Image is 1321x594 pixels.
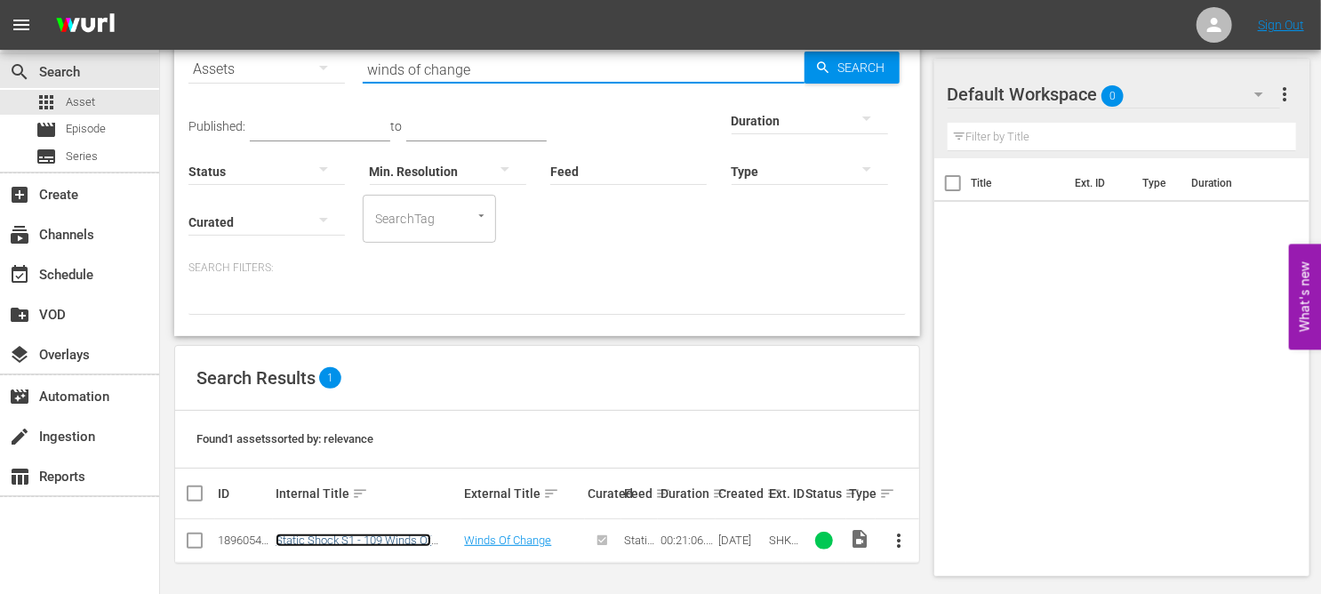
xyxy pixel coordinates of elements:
span: Found 1 assets sorted by: relevance [196,432,373,445]
div: Type [849,483,873,504]
span: sort [845,486,861,502]
span: SHK109F [769,534,798,560]
button: more_vert [878,519,921,562]
span: Published: [188,119,245,133]
span: Schedule [9,264,30,285]
span: Ingestion [9,426,30,447]
span: Channels [9,224,30,245]
span: Search Results [196,367,316,389]
div: Feed [624,483,655,504]
span: more_vert [889,530,910,551]
div: Duration [660,483,713,504]
span: Create [9,184,30,205]
th: Duration [1181,158,1288,208]
span: VOD [9,304,30,325]
span: Static Shock S1 [624,534,654,574]
div: External Title [464,483,582,504]
div: Internal Title [276,483,459,504]
th: Title [972,158,1065,208]
span: Video [849,528,870,550]
span: to [390,119,402,133]
a: Winds Of Change [464,534,551,547]
span: Search [9,61,30,83]
div: Default Workspace [948,69,1280,119]
span: Reports [9,466,30,487]
span: 0 [1101,77,1124,115]
a: Static Shock S1 - 109 Winds Of Change [276,534,431,560]
button: more_vert [1275,73,1296,116]
button: Open [473,207,490,224]
div: 00:21:06.175 [660,534,713,547]
p: Search Filters: [188,261,906,276]
span: menu [11,14,32,36]
span: Episode [36,119,57,140]
span: Series [36,146,57,167]
div: Status [805,483,844,504]
span: more_vert [1275,84,1296,105]
button: Open Feedback Widget [1289,245,1321,350]
button: Search [805,52,900,84]
span: Overlays [9,344,30,365]
span: Automation [9,386,30,407]
span: sort [655,486,671,502]
th: Type [1133,158,1181,208]
th: Ext. ID [1064,158,1132,208]
span: Asset [66,93,95,111]
div: 189605419 [218,534,270,547]
div: ID [218,486,270,501]
span: sort [712,486,728,502]
a: Sign Out [1258,18,1304,32]
span: sort [352,486,368,502]
div: [DATE] [718,534,764,547]
div: Created [718,483,764,504]
span: sort [543,486,559,502]
span: Search [831,52,900,84]
img: ans4CAIJ8jUAAAAAAAAAAAAAAAAAAAAAAAAgQb4GAAAAAAAAAAAAAAAAAAAAAAAAJMjXAAAAAAAAAAAAAAAAAAAAAAAAgAT5G... [43,4,128,46]
div: Curated [588,486,619,501]
span: 1 [319,367,341,389]
div: Ext. ID [769,486,800,501]
span: Series [66,148,98,165]
span: Asset [36,92,57,113]
span: Episode [66,120,106,138]
div: Assets [188,44,345,94]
